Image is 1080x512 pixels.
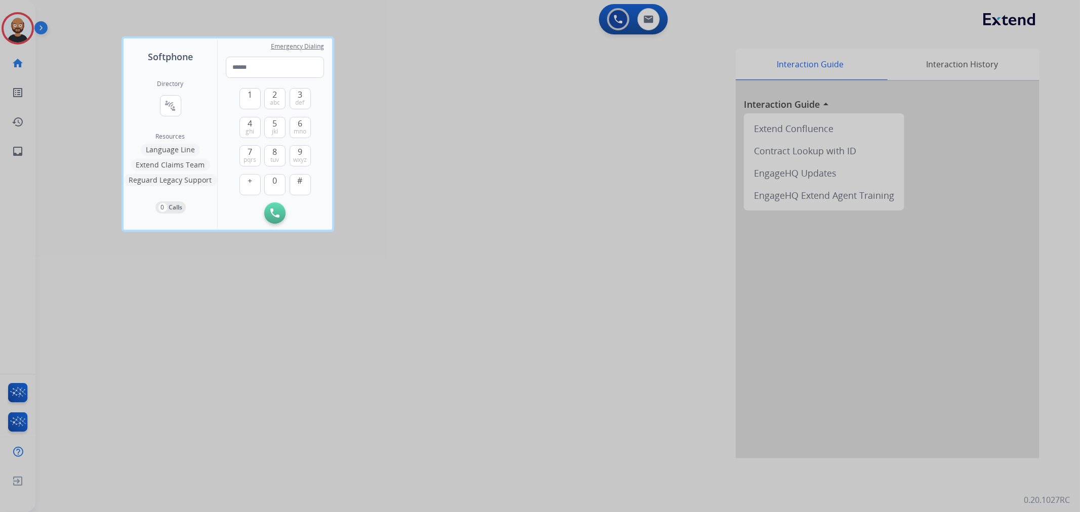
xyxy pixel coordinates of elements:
span: abc [270,99,280,107]
button: 3def [290,88,311,109]
span: 1 [248,89,252,101]
span: ghi [246,127,254,136]
button: Extend Claims Team [131,159,210,171]
p: 0 [158,203,167,212]
button: 6mno [290,117,311,138]
button: + [239,174,261,195]
button: 0Calls [155,201,186,214]
span: pqrs [244,156,256,164]
span: Resources [156,133,185,141]
button: 2abc [264,88,286,109]
span: + [248,175,252,187]
span: 8 [273,146,277,158]
button: 8tuv [264,145,286,166]
button: # [290,174,311,195]
span: jkl [272,127,278,136]
button: 1 [239,88,261,109]
span: 9 [298,146,302,158]
span: def [296,99,305,107]
button: 0 [264,174,286,195]
span: # [298,175,303,187]
span: 3 [298,89,302,101]
span: Softphone [148,50,193,64]
button: 5jkl [264,117,286,138]
span: 5 [273,117,277,130]
span: 2 [273,89,277,101]
p: Calls [169,203,183,212]
span: 0 [273,175,277,187]
mat-icon: connect_without_contact [165,100,177,112]
button: 4ghi [239,117,261,138]
p: 0.20.1027RC [1024,494,1070,506]
span: 6 [298,117,302,130]
button: 7pqrs [239,145,261,166]
span: 7 [248,146,252,158]
button: Language Line [141,144,200,156]
button: Reguard Legacy Support [124,174,217,186]
span: 4 [248,117,252,130]
span: mno [294,127,306,136]
span: wxyz [293,156,307,164]
button: 9wxyz [290,145,311,166]
h2: Directory [157,80,184,88]
span: tuv [271,156,279,164]
img: call-button [270,208,279,218]
span: Emergency Dialing [271,42,324,51]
